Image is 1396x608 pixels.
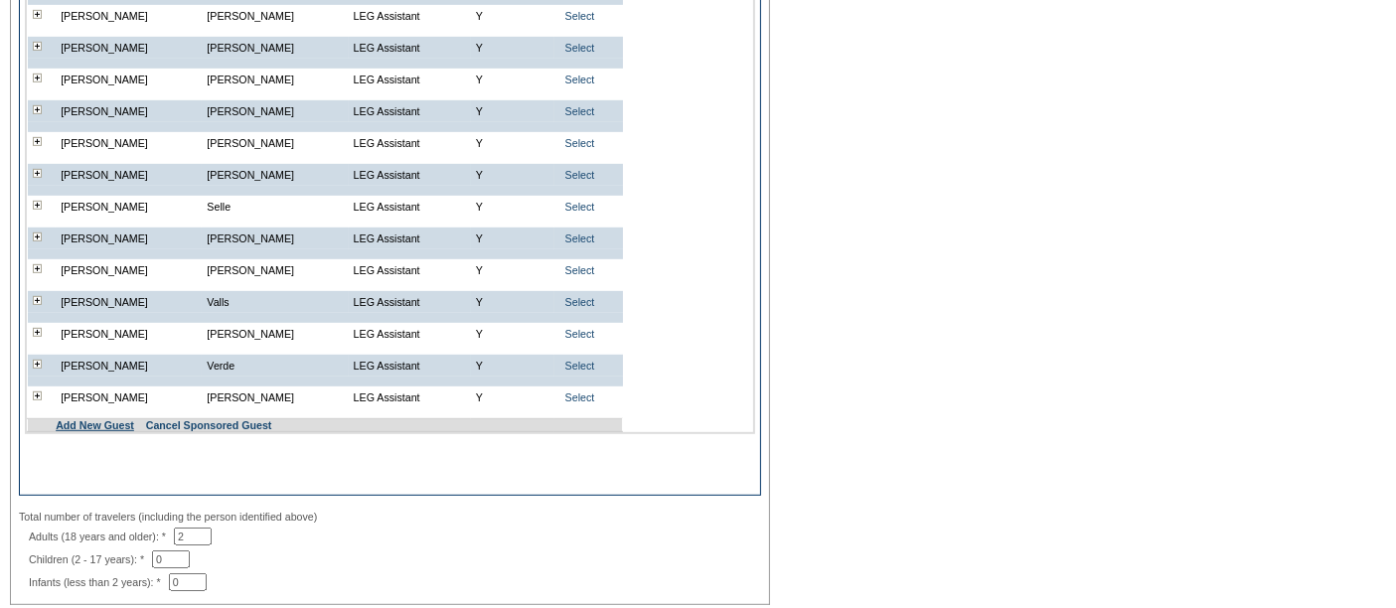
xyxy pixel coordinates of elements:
[202,196,348,218] td: Selle
[202,259,348,281] td: [PERSON_NAME]
[471,196,554,218] td: Y
[565,328,595,340] a: Select
[202,323,348,345] td: [PERSON_NAME]
[471,37,554,59] td: Y
[471,228,554,249] td: Y
[565,391,595,403] a: Select
[349,5,471,27] td: LEG Assistant
[202,228,348,249] td: [PERSON_NAME]
[202,355,348,377] td: Verde
[565,10,595,22] a: Select
[33,42,42,51] img: plus.gif
[202,100,348,122] td: [PERSON_NAME]
[56,69,202,90] td: [PERSON_NAME]
[33,360,42,369] img: plus.gif
[33,296,42,305] img: plus.gif
[33,391,42,400] img: plus.gif
[33,232,42,241] img: plus.gif
[565,360,595,372] a: Select
[471,355,554,377] td: Y
[29,531,174,542] span: Adults (18 years and older): *
[471,69,554,90] td: Y
[565,105,595,117] a: Select
[471,164,554,186] td: Y
[471,5,554,27] td: Y
[29,553,152,565] span: Children (2 - 17 years): *
[349,69,471,90] td: LEG Assistant
[349,355,471,377] td: LEG Assistant
[565,201,595,213] a: Select
[471,323,554,345] td: Y
[33,105,42,114] img: plus.gif
[56,228,202,249] td: [PERSON_NAME]
[471,100,554,122] td: Y
[565,74,595,85] a: Select
[202,132,348,154] td: [PERSON_NAME]
[56,37,202,59] td: [PERSON_NAME]
[56,386,202,408] td: [PERSON_NAME]
[471,386,554,408] td: Y
[565,296,595,308] a: Select
[33,74,42,82] img: plus.gif
[29,576,169,588] span: Infants (less than 2 years): *
[33,10,42,19] img: plus.gif
[565,232,595,244] a: Select
[565,169,595,181] a: Select
[33,328,42,337] img: plus.gif
[471,132,554,154] td: Y
[349,259,471,281] td: LEG Assistant
[471,259,554,281] td: Y
[56,196,202,218] td: [PERSON_NAME]
[349,132,471,154] td: LEG Assistant
[471,291,554,313] td: Y
[349,228,471,249] td: LEG Assistant
[202,386,348,408] td: [PERSON_NAME]
[349,164,471,186] td: LEG Assistant
[56,323,202,345] td: [PERSON_NAME]
[33,201,42,210] img: plus.gif
[56,100,202,122] td: [PERSON_NAME]
[33,137,42,146] img: plus.gif
[56,355,202,377] td: [PERSON_NAME]
[349,196,471,218] td: LEG Assistant
[202,37,348,59] td: [PERSON_NAME]
[349,291,471,313] td: LEG Assistant
[565,42,595,54] a: Select
[146,419,272,431] a: Cancel Sponsored Guest
[349,37,471,59] td: LEG Assistant
[349,386,471,408] td: LEG Assistant
[33,264,42,273] img: plus.gif
[202,164,348,186] td: [PERSON_NAME]
[202,69,348,90] td: [PERSON_NAME]
[19,511,761,523] div: Total number of travelers (including the person identified above)
[202,291,348,313] td: Valls
[349,323,471,345] td: LEG Assistant
[56,419,134,431] a: Add New Guest
[565,137,595,149] a: Select
[56,132,202,154] td: [PERSON_NAME]
[56,291,202,313] td: [PERSON_NAME]
[565,264,595,276] a: Select
[349,100,471,122] td: LEG Assistant
[56,164,202,186] td: [PERSON_NAME]
[56,5,202,27] td: [PERSON_NAME]
[56,259,202,281] td: [PERSON_NAME]
[202,5,348,27] td: [PERSON_NAME]
[33,169,42,178] img: plus.gif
